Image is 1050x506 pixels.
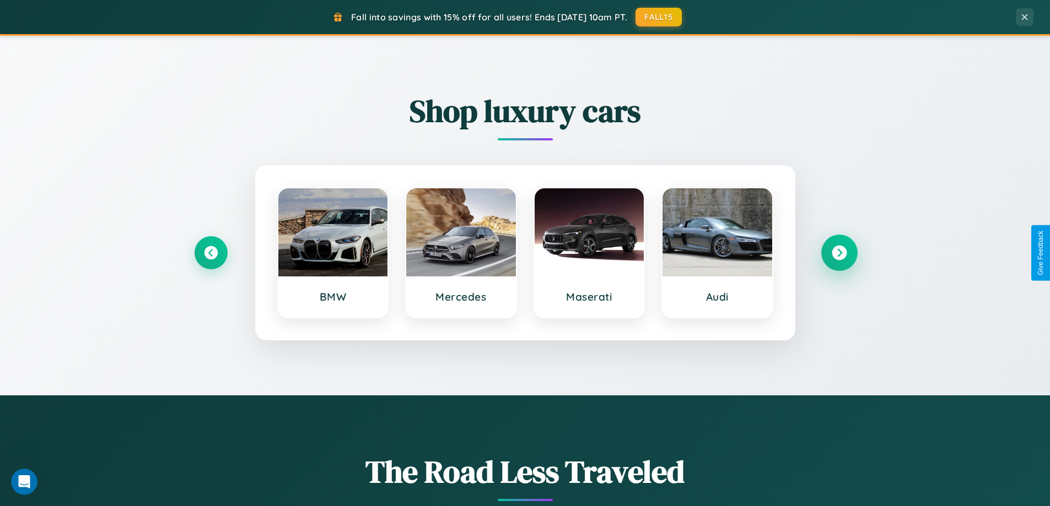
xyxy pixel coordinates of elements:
[289,290,377,303] h3: BMW
[417,290,505,303] h3: Mercedes
[351,12,627,23] span: Fall into savings with 15% off for all users! Ends [DATE] 10am PT.
[674,290,761,303] h3: Audi
[195,90,856,132] h2: Shop luxury cars
[11,469,37,495] iframe: Intercom live chat
[636,8,682,26] button: FALL15
[195,450,856,493] h1: The Road Less Traveled
[1037,231,1044,275] div: Give Feedback
[546,290,633,303] h3: Maserati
